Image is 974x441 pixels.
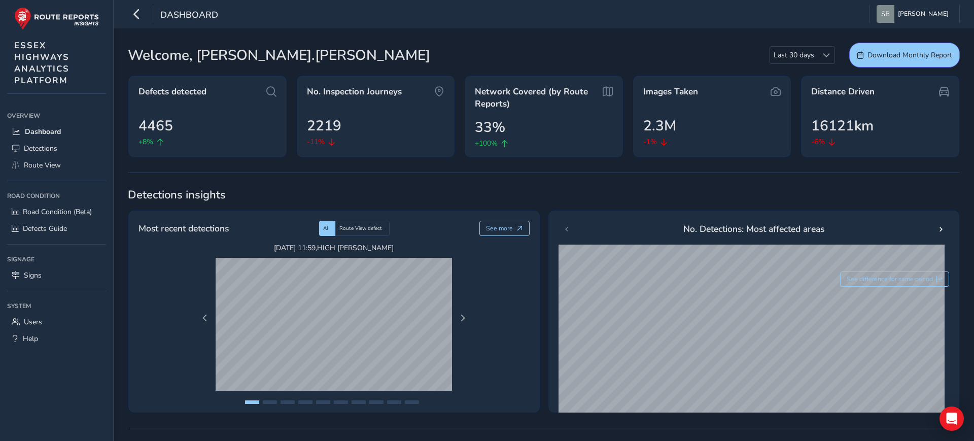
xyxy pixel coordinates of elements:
[369,400,384,404] button: Page 8
[770,47,818,63] span: Last 30 days
[867,50,952,60] span: Download Monthly Report
[23,207,92,217] span: Road Condition (Beta)
[849,43,960,67] button: Download Monthly Report
[811,137,825,147] span: -6%
[7,252,106,267] div: Signage
[24,317,42,327] span: Users
[486,224,513,232] span: See more
[307,115,341,137] span: 2219
[387,400,401,404] button: Page 9
[7,267,106,284] a: Signs
[456,311,470,325] button: Next Page
[24,144,57,153] span: Detections
[7,220,106,237] a: Defects Guide
[475,138,498,149] span: +100%
[138,222,229,235] span: Most recent detections
[7,203,106,220] a: Road Condition (Beta)
[811,86,875,98] span: Distance Driven
[316,400,330,404] button: Page 5
[138,115,173,137] span: 4465
[7,330,106,347] a: Help
[475,86,599,110] span: Network Covered (by Route Reports)
[323,225,328,232] span: AI
[24,270,42,280] span: Signs
[25,127,61,137] span: Dashboard
[14,40,69,86] span: ESSEX HIGHWAYS ANALYTICS PLATFORM
[319,221,335,236] div: AI
[877,5,894,23] img: diamond-layout
[683,222,824,235] span: No. Detections: Most affected areas
[877,5,952,23] button: [PERSON_NAME]
[643,115,676,137] span: 2.3M
[7,123,106,140] a: Dashboard
[216,243,452,253] span: [DATE] 11:59 , HIGH [PERSON_NAME]
[281,400,295,404] button: Page 3
[263,400,277,404] button: Page 2
[339,225,382,232] span: Route View defect
[643,137,657,147] span: -1%
[7,314,106,330] a: Users
[245,400,259,404] button: Page 1
[405,400,419,404] button: Page 10
[128,187,960,202] span: Detections insights
[24,160,61,170] span: Route View
[334,400,348,404] button: Page 6
[7,188,106,203] div: Road Condition
[847,275,933,283] span: See difference for same period
[138,86,206,98] span: Defects detected
[940,406,964,431] div: Open Intercom Messenger
[475,117,505,138] span: 33%
[643,86,698,98] span: Images Taken
[7,140,106,157] a: Detections
[307,137,325,147] span: -11%
[352,400,366,404] button: Page 7
[479,221,530,236] button: See more
[198,311,212,325] button: Previous Page
[298,400,312,404] button: Page 4
[160,9,218,23] span: Dashboard
[307,86,402,98] span: No. Inspection Journeys
[811,115,874,137] span: 16121km
[23,334,38,344] span: Help
[7,157,106,174] a: Route View
[840,272,950,287] button: See difference for same period
[128,45,430,66] span: Welcome, [PERSON_NAME].[PERSON_NAME]
[335,221,390,236] div: Route View defect
[7,108,106,123] div: Overview
[7,298,106,314] div: System
[23,224,67,233] span: Defects Guide
[898,5,949,23] span: [PERSON_NAME]
[138,137,153,147] span: +8%
[14,7,99,30] img: rr logo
